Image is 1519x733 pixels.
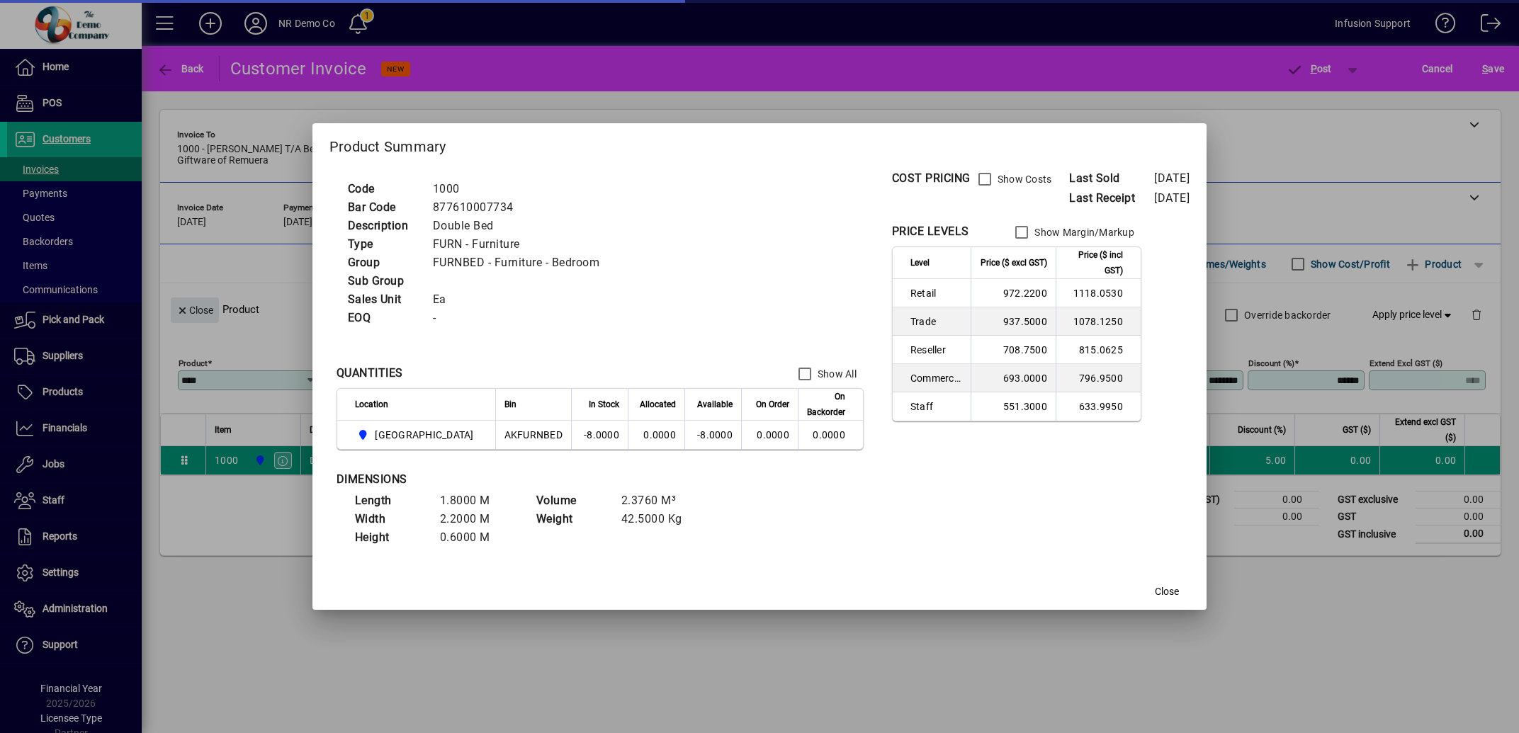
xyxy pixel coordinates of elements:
[1056,279,1141,307] td: 1118.0530
[341,309,426,327] td: EOQ
[433,491,518,510] td: 1.8000 M
[640,397,676,412] span: Allocated
[1144,579,1190,604] button: Close
[971,307,1056,336] td: 937.5000
[375,428,473,442] span: [GEOGRAPHIC_DATA]
[1032,225,1134,239] label: Show Margin/Markup
[910,399,962,414] span: Staff
[426,309,617,327] td: -
[971,392,1056,421] td: 551.3000
[892,223,969,240] div: PRICE LEVELS
[495,421,571,449] td: AKFURNBED
[614,510,699,528] td: 42.5000 Kg
[1056,336,1141,364] td: 815.0625
[971,279,1056,307] td: 972.2200
[1069,190,1154,207] span: Last Receipt
[341,217,426,235] td: Description
[892,170,971,187] div: COST PRICING
[1056,392,1141,421] td: 633.9950
[807,389,845,420] span: On Backorder
[426,254,617,272] td: FURNBED - Furniture - Bedroom
[426,217,617,235] td: Double Bed
[798,421,863,449] td: 0.0000
[1056,364,1141,392] td: 796.9500
[628,421,684,449] td: 0.0000
[337,365,403,382] div: QUANTITIES
[1155,584,1179,599] span: Close
[910,314,962,329] span: Trade
[981,255,1047,271] span: Price ($ excl GST)
[348,528,433,547] td: Height
[341,235,426,254] td: Type
[971,364,1056,392] td: 693.0000
[815,367,857,381] label: Show All
[337,471,691,488] div: DIMENSIONS
[614,491,699,510] td: 2.3760 M³
[341,180,426,198] td: Code
[1154,171,1190,185] span: [DATE]
[589,397,619,412] span: In Stock
[341,254,426,272] td: Group
[1154,191,1190,205] span: [DATE]
[355,426,480,443] span: Auckland
[1069,170,1154,187] span: Last Sold
[757,429,789,441] span: 0.0000
[341,272,426,290] td: Sub Group
[529,510,614,528] td: Weight
[1056,307,1141,336] td: 1078.1250
[697,397,733,412] span: Available
[312,123,1207,164] h2: Product Summary
[426,198,617,217] td: 877610007734
[910,286,962,300] span: Retail
[684,421,741,449] td: -8.0000
[971,336,1056,364] td: 708.7500
[341,198,426,217] td: Bar Code
[910,255,930,271] span: Level
[426,235,617,254] td: FURN - Furniture
[348,510,433,528] td: Width
[910,343,962,357] span: Reseller
[433,528,518,547] td: 0.6000 M
[529,491,614,510] td: Volume
[571,421,628,449] td: -8.0000
[995,172,1052,186] label: Show Costs
[1065,247,1123,278] span: Price ($ incl GST)
[756,397,789,412] span: On Order
[433,510,518,528] td: 2.2000 M
[504,397,516,412] span: Bin
[341,290,426,309] td: Sales Unit
[426,180,617,198] td: 1000
[348,491,433,510] td: Length
[355,397,388,412] span: Location
[426,290,617,309] td: Ea
[910,371,962,385] span: Commercial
